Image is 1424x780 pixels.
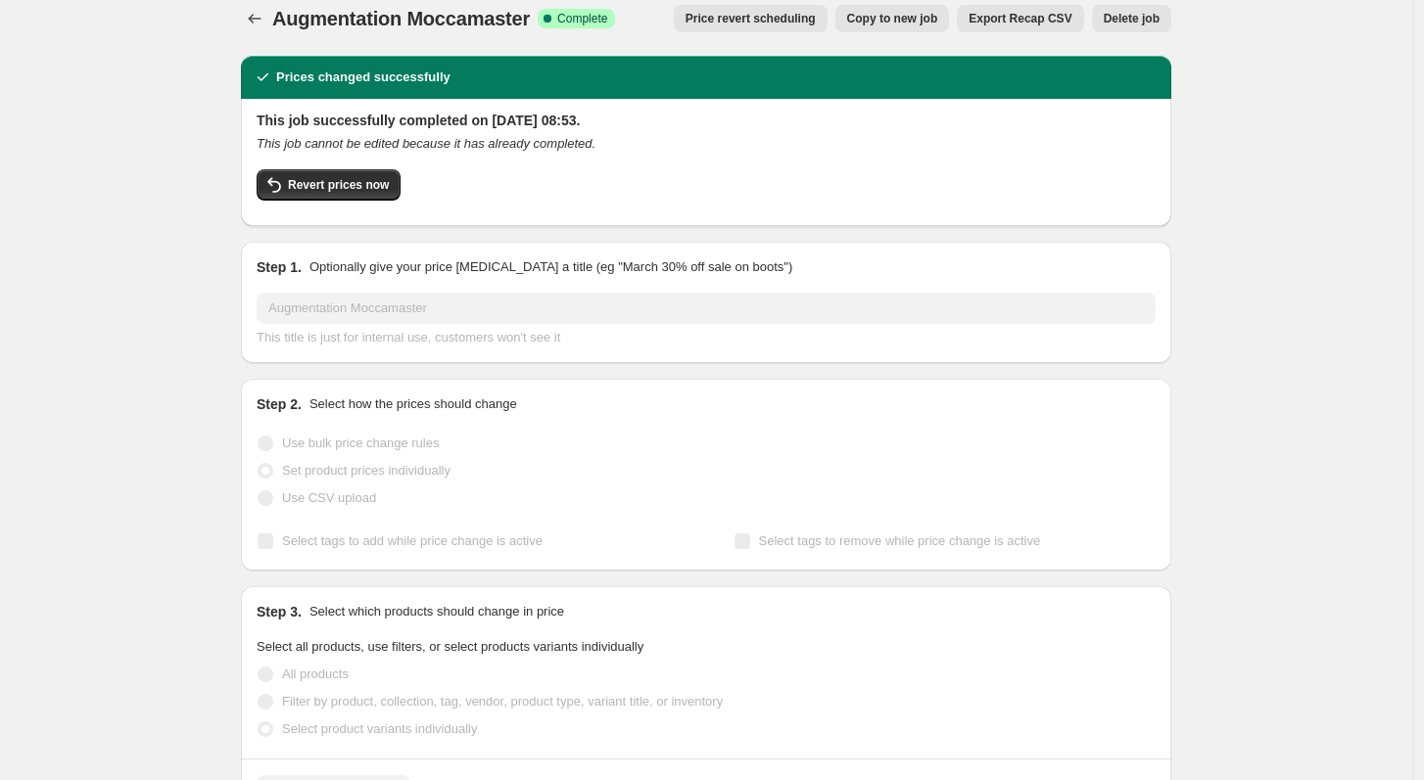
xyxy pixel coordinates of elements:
span: Delete job [1104,11,1160,26]
p: Optionally give your price [MEDICAL_DATA] a title (eg "March 30% off sale on boots") [309,257,792,277]
h2: Step 2. [257,394,302,414]
h2: Step 3. [257,602,302,621]
button: Copy to new job [835,5,950,32]
span: Use CSV upload [282,490,376,505]
h2: Step 1. [257,257,302,277]
span: All products [282,666,349,681]
input: 30% off holiday sale [257,293,1156,324]
span: Use bulk price change rules [282,436,439,450]
span: Revert prices now [288,177,389,193]
h2: Prices changed successfully [276,68,451,87]
span: Price revert scheduling [686,11,816,26]
span: Complete [557,11,607,26]
span: Export Recap CSV [969,11,1071,26]
i: This job cannot be edited because it has already completed. [257,136,595,151]
span: This title is just for internal use, customers won't see it [257,330,560,344]
span: Set product prices individually [282,463,451,478]
span: Filter by product, collection, tag, vendor, product type, variant title, or inventory [282,694,723,709]
button: Price revert scheduling [674,5,828,32]
span: Select tags to add while price change is active [282,533,543,548]
p: Select which products should change in price [309,602,564,621]
button: Export Recap CSV [957,5,1083,32]
span: Select product variants individually [282,721,477,736]
p: Select how the prices should change [309,394,517,414]
button: Revert prices now [257,169,401,201]
button: Price change jobs [241,5,268,32]
span: Select tags to remove while price change is active [759,533,1041,548]
span: Copy to new job [847,11,938,26]
button: Delete job [1092,5,1171,32]
span: Augmentation Moccamaster [272,8,530,29]
h2: This job successfully completed on [DATE] 08:53. [257,111,1156,130]
span: Select all products, use filters, or select products variants individually [257,639,643,654]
